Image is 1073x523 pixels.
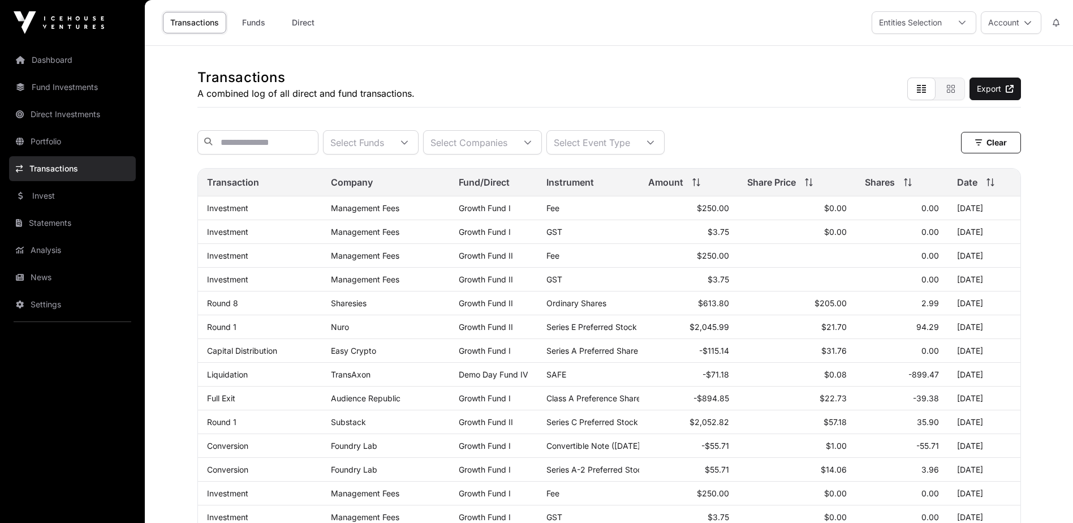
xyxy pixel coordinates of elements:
a: Investment [207,227,248,237]
span: 0.00 [921,346,939,355]
td: $3.75 [639,268,738,291]
a: Growth Fund I [459,203,511,213]
span: Convertible Note ([DATE]) [546,441,643,451]
a: Direct Investments [9,102,136,127]
span: -55.71 [916,441,939,451]
a: Investment [207,203,248,213]
td: $2,045.99 [639,315,738,339]
a: Export [969,78,1021,100]
a: Conversion [207,465,248,474]
span: $205.00 [815,298,847,308]
span: $21.70 [821,322,847,332]
h1: Transactions [197,68,415,87]
td: -$115.14 [639,339,738,363]
td: [DATE] [948,315,1020,339]
span: Fee [546,203,559,213]
span: Amount [648,175,683,189]
td: [DATE] [948,387,1020,410]
td: $250.00 [639,196,738,220]
span: GST [546,512,562,522]
a: Full Exit [207,393,235,403]
a: Direct [281,12,326,33]
a: Round 1 [207,417,236,427]
span: Ordinary Shares [546,298,606,308]
a: Round 1 [207,322,236,332]
a: Foundry Lab [331,441,377,451]
span: 0.00 [921,251,939,260]
td: [DATE] [948,220,1020,244]
p: Management Fees [331,227,440,237]
a: Growth Fund II [459,275,513,284]
a: Nuro [331,322,349,332]
span: 0.00 [921,275,939,284]
a: Growth Fund II [459,417,513,427]
a: Settings [9,292,136,317]
a: Easy Crypto [331,346,376,355]
p: Management Fees [331,512,440,522]
span: SAFE [546,370,566,379]
span: Series E Preferred Stock [546,322,637,332]
a: TransAxon [331,370,370,379]
iframe: Chat Widget [1016,469,1073,523]
td: [DATE] [948,268,1020,291]
span: Series C Preferred Stock [546,417,638,427]
a: Funds [231,12,276,33]
span: 3.96 [921,465,939,474]
a: Demo Day Fund IV [459,370,528,379]
span: Shares [865,175,895,189]
span: -39.38 [913,393,939,403]
td: [DATE] [948,434,1020,458]
td: -$71.18 [639,363,738,387]
span: Date [957,175,977,189]
a: Growth Fund II [459,298,513,308]
img: Icehouse Ventures Logo [14,11,104,34]
div: Select Companies [424,131,514,154]
a: Investment [207,251,248,260]
a: Growth Fund I [459,512,511,522]
a: Growth Fund I [459,488,511,498]
button: Account [981,11,1041,34]
span: 0.00 [921,227,939,237]
span: Company [331,175,373,189]
a: Capital Distribution [207,346,277,355]
a: Sharesies [331,298,367,308]
a: Invest [9,183,136,208]
p: Management Fees [331,275,440,284]
a: Foundry Lab [331,465,377,474]
a: Investment [207,275,248,284]
span: Share Price [747,175,796,189]
p: Management Fees [331,203,440,213]
td: -$55.71 [639,434,738,458]
span: Transaction [207,175,259,189]
span: GST [546,275,562,284]
a: Growth Fund II [459,251,513,260]
span: Series A-2 Preferred Stock [546,465,647,474]
a: Investment [207,488,248,498]
span: 35.90 [917,417,939,427]
span: Fee [546,488,559,498]
span: $0.00 [824,203,847,213]
a: Liquidation [207,370,248,379]
a: Fund Investments [9,75,136,100]
span: $0.00 [824,227,847,237]
span: Series A Preferred Share [546,346,638,355]
a: News [9,265,136,290]
td: [DATE] [948,244,1020,268]
a: Round 8 [207,298,238,308]
td: $2,052.82 [639,410,738,434]
span: GST [546,227,562,237]
a: Statements [9,211,136,235]
td: [DATE] [948,196,1020,220]
span: $14.06 [821,465,847,474]
a: Growth Fund I [459,465,511,474]
td: $55.71 [639,458,738,482]
a: Transactions [163,12,226,33]
p: Management Fees [331,488,440,498]
button: Clear [961,132,1021,153]
span: $0.08 [824,370,847,379]
td: [DATE] [948,291,1020,315]
p: A combined log of all direct and fund transactions. [197,87,415,100]
span: $0.00 [824,488,847,498]
td: [DATE] [948,363,1020,387]
a: Growth Fund I [459,393,511,403]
